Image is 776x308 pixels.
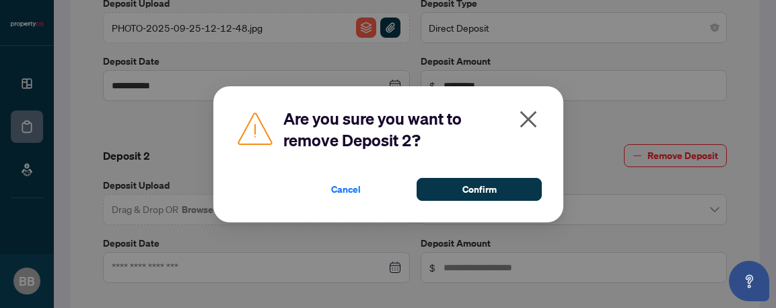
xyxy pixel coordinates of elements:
[417,178,542,201] button: Confirm
[283,178,409,201] button: Cancel
[518,109,539,130] span: close
[283,108,542,151] h2: Are you sure you want to remove Deposit 2?
[462,179,496,200] span: Confirm
[235,108,275,148] img: Caution Icon
[729,261,769,301] button: Open asap
[331,179,361,200] span: Cancel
